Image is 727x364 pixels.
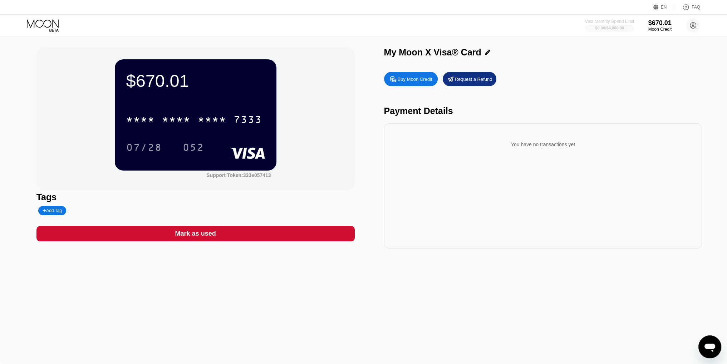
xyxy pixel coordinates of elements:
div: Tags [36,192,355,202]
div: EN [661,5,667,10]
div: Visa Monthly Spend Limit [585,19,634,24]
div: $0.00 / $4,000.00 [595,26,624,30]
div: Request a Refund [455,76,492,82]
div: FAQ [675,4,700,11]
div: 7333 [234,115,262,126]
div: 07/28 [121,138,167,156]
div: You have no transactions yet [390,134,697,154]
div: Add Tag [43,208,62,213]
div: 052 [177,138,210,156]
div: FAQ [692,5,700,10]
div: Buy Moon Credit [384,72,438,86]
div: Mark as used [36,226,355,241]
div: $670.01 [648,19,672,27]
div: Support Token:333e057413 [206,172,271,178]
div: Mark as used [175,230,216,238]
div: 052 [183,143,204,154]
div: EN [653,4,675,11]
div: Add Tag [38,206,66,215]
div: Payment Details [384,106,702,116]
div: My Moon X Visa® Card [384,47,481,58]
div: 07/28 [126,143,162,154]
div: Moon Credit [648,27,672,32]
div: $670.01 [126,71,265,91]
div: Request a Refund [443,72,496,86]
div: Visa Monthly Spend Limit$0.00/$4,000.00 [585,19,634,32]
div: Buy Moon Credit [398,76,432,82]
div: Support Token: 333e057413 [206,172,271,178]
div: $670.01Moon Credit [648,19,672,32]
iframe: Botão para abrir a janela de mensagens [698,335,721,358]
